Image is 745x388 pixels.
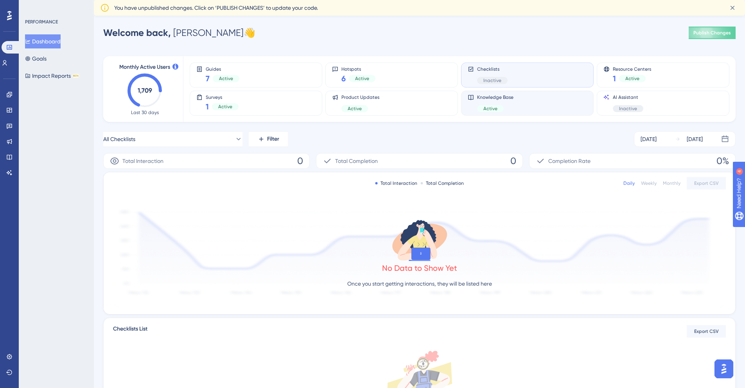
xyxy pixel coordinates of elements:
text: 1,709 [138,87,152,94]
span: 1 [206,101,209,112]
div: [DATE] [641,134,657,144]
button: Goals [25,52,47,66]
span: Need Help? [18,2,49,11]
span: Export CSV [694,328,719,334]
span: Total Completion [335,156,378,166]
span: Checklists List [113,324,147,338]
span: 0 [297,155,303,167]
button: Publish Changes [689,27,736,39]
span: 7 [206,73,210,84]
span: 1 [613,73,616,84]
span: Product Updates [341,94,379,100]
span: 0 [510,155,516,167]
iframe: UserGuiding AI Assistant Launcher [712,357,736,381]
span: Active [483,105,497,112]
span: Active [218,104,232,110]
span: Completion Rate [548,156,591,166]
span: Active [348,105,362,112]
div: No Data to Show Yet [382,263,457,274]
button: Export CSV [687,177,726,190]
span: Guides [206,66,239,72]
button: Dashboard [25,34,61,48]
button: All Checklists [103,131,242,147]
span: AI Assistant [613,94,643,100]
span: All Checklists [103,134,135,144]
span: Filter [267,134,279,144]
div: Monthly [663,180,680,186]
span: Total Interaction [122,156,163,166]
div: Daily [623,180,635,186]
div: PERFORMANCE [25,19,58,25]
span: You have unpublished changes. Click on ‘PUBLISH CHANGES’ to update your code. [114,3,318,13]
span: Resource Centers [613,66,651,72]
div: 4 [54,4,57,10]
span: Publish Changes [693,30,731,36]
button: Impact ReportsBETA [25,69,79,83]
div: Total Interaction [375,180,417,186]
span: Hotspots [341,66,375,72]
span: 6 [341,73,346,84]
button: Filter [249,131,288,147]
span: Inactive [619,105,637,112]
button: Export CSV [687,325,726,338]
div: [DATE] [687,134,703,144]
span: Inactive [483,77,501,84]
span: Active [355,75,369,82]
div: Total Completion [420,180,464,186]
span: Active [219,75,233,82]
div: Weekly [641,180,657,186]
span: Checklists [477,66,508,72]
div: BETA [72,74,79,78]
span: Knowledge Base [477,94,513,100]
span: Surveys [206,94,239,100]
span: Export CSV [694,180,719,186]
p: Once you start getting interactions, they will be listed here [347,279,492,288]
span: 0% [716,155,729,167]
span: Active [625,75,639,82]
span: Welcome back, [103,27,171,38]
span: Monthly Active Users [119,63,170,72]
span: Last 30 days [131,109,159,116]
div: [PERSON_NAME] 👋 [103,27,255,39]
